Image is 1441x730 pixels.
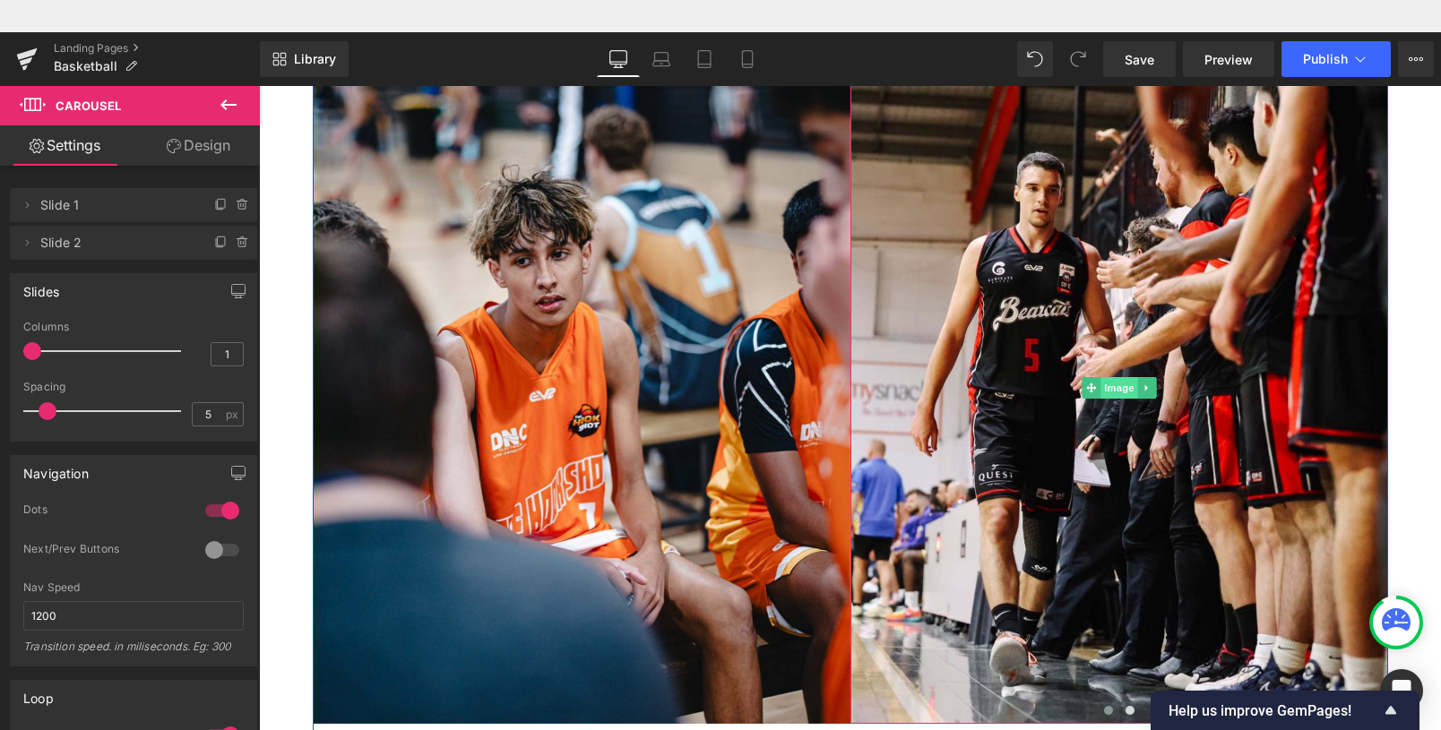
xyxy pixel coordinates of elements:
[1380,669,1423,712] div: Open Intercom Messenger
[260,41,349,77] a: New Library
[1060,41,1096,77] button: Redo
[23,581,244,594] div: Nav Speed
[23,502,187,521] div: Dots
[40,226,191,260] span: Slide 2
[1281,41,1391,77] button: Publish
[23,681,54,706] div: Loop
[56,99,121,113] span: Carousel
[1183,41,1274,77] a: Preview
[1398,41,1434,77] button: More
[23,456,89,481] div: Navigation
[134,125,263,166] a: Design
[23,274,59,299] div: Slides
[1204,50,1253,69] span: Preview
[54,41,260,56] a: Landing Pages
[23,321,244,333] div: Columns
[640,41,683,77] a: Laptop
[1169,700,1402,721] button: Show survey - Help us improve GemPages!
[878,323,897,345] a: Expand / Collapse
[54,59,117,73] span: Basketball
[726,41,769,77] a: Mobile
[1303,52,1348,66] span: Publish
[23,542,187,561] div: Next/Prev Buttons
[841,323,879,345] span: Image
[683,41,726,77] a: Tablet
[1169,702,1380,719] span: Help us improve GemPages!
[40,188,191,222] span: Slide 1
[23,640,244,666] div: Transition speed. in miliseconds. Eg: 300
[597,41,640,77] a: Desktop
[294,51,336,67] span: Library
[1125,50,1154,69] span: Save
[23,381,244,393] div: Spacing
[1017,41,1053,77] button: Undo
[226,408,241,420] span: px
